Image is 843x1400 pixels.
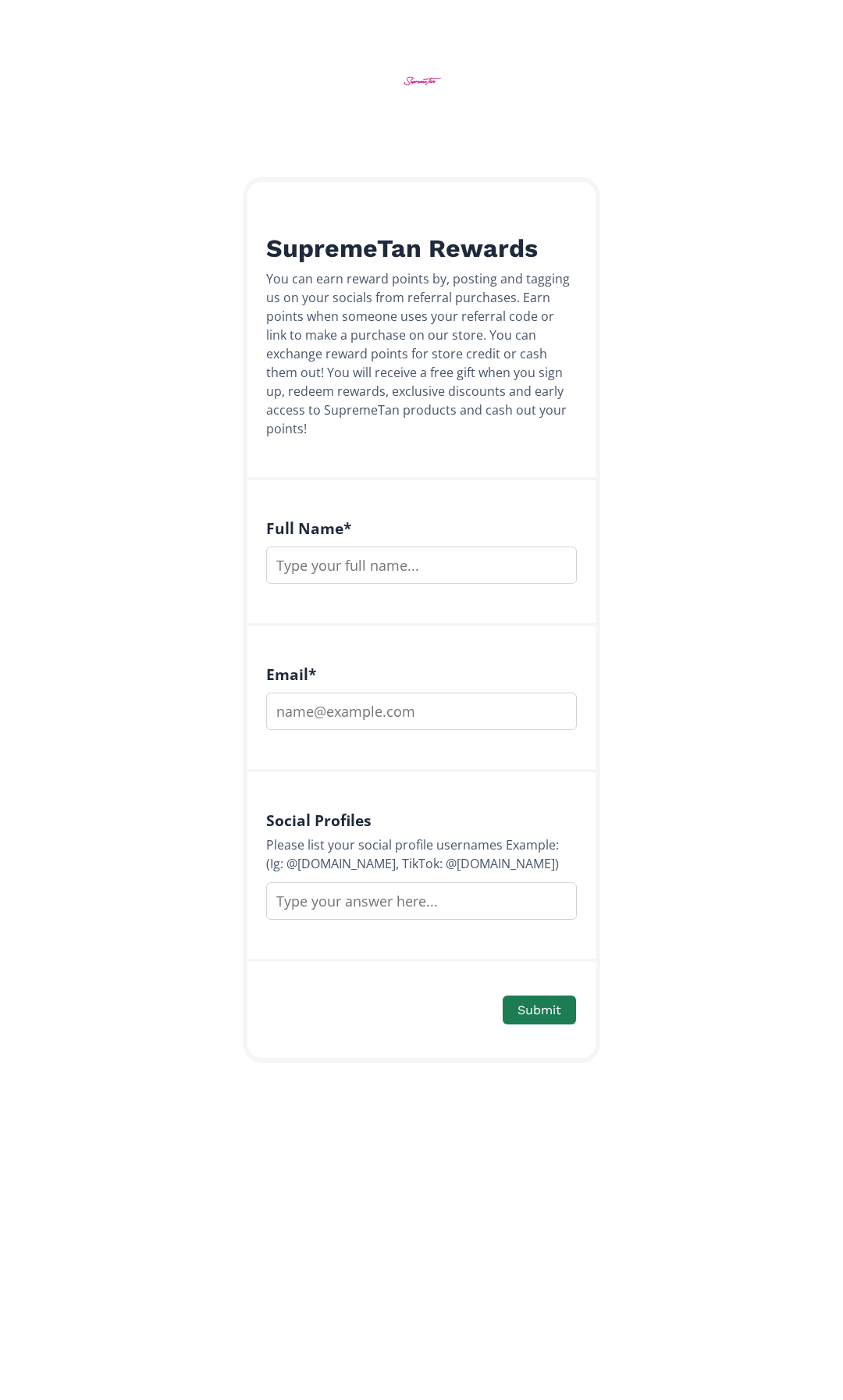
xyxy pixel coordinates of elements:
div: Please list your social profile usernames Example: (Ig: @[DOMAIN_NAME], TikTok: @[DOMAIN_NAME]) [266,835,577,873]
h4: Email * [266,665,577,683]
input: name@example.com [266,693,577,730]
button: Submit [503,996,576,1024]
div: You can earn reward points by, posting and tagging us on your socials from referral purchases. Ea... [266,269,577,438]
h4: Social Profiles [266,811,577,829]
input: Type your answer here... [266,882,577,920]
h2: SupremeTan Rewards [266,233,577,263]
input: Type your full name... [266,547,577,584]
h4: Full Name * [266,519,577,537]
img: BtZWWMaMEGZe [393,52,451,110]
